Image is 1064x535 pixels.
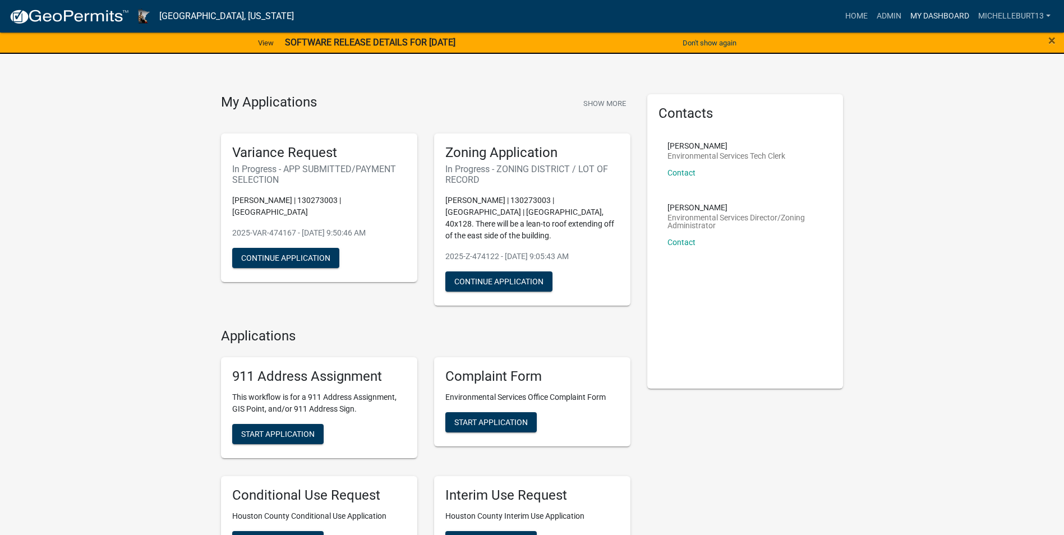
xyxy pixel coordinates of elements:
button: Close [1048,34,1056,47]
span: Start Application [241,430,315,439]
h5: Complaint Form [445,368,619,385]
button: Show More [579,94,630,113]
p: Environmental Services Office Complaint Form [445,391,619,403]
p: This workflow is for a 911 Address Assignment, GIS Point, and/or 911 Address Sign. [232,391,406,415]
button: Start Application [445,412,537,432]
h5: Conditional Use Request [232,487,406,504]
a: Contact [667,168,695,177]
h5: Variance Request [232,145,406,161]
button: Continue Application [232,248,339,268]
h6: In Progress - APP SUBMITTED/PAYMENT SELECTION [232,164,406,185]
h5: Interim Use Request [445,487,619,504]
a: michelleburt13 [974,6,1055,27]
h4: Applications [221,328,630,344]
p: [PERSON_NAME] [667,204,823,211]
p: Houston County Conditional Use Application [232,510,406,522]
p: 2025-Z-474122 - [DATE] 9:05:43 AM [445,251,619,262]
h5: Contacts [658,105,832,122]
p: 2025-VAR-474167 - [DATE] 9:50:46 AM [232,227,406,239]
span: Start Application [454,418,528,427]
p: Environmental Services Tech Clerk [667,152,785,160]
a: Contact [667,238,695,247]
h5: 911 Address Assignment [232,368,406,385]
a: Admin [872,6,906,27]
button: Continue Application [445,271,552,292]
a: View [254,34,278,52]
h6: In Progress - ZONING DISTRICT / LOT OF RECORD [445,164,619,185]
h4: My Applications [221,94,317,111]
a: Home [841,6,872,27]
p: [PERSON_NAME] [667,142,785,150]
img: Houston County, Minnesota [138,8,150,24]
p: Environmental Services Director/Zoning Administrator [667,214,823,229]
h5: Zoning Application [445,145,619,161]
button: Don't show again [678,34,741,52]
span: × [1048,33,1056,48]
strong: SOFTWARE RELEASE DETAILS FOR [DATE] [285,37,455,48]
a: [GEOGRAPHIC_DATA], [US_STATE] [159,7,294,26]
button: Start Application [232,424,324,444]
p: [PERSON_NAME] | 130273003 | [GEOGRAPHIC_DATA] | [GEOGRAPHIC_DATA], 40x128. There will be a lean-t... [445,195,619,242]
p: Houston County Interim Use Application [445,510,619,522]
p: [PERSON_NAME] | 130273003 | [GEOGRAPHIC_DATA] [232,195,406,218]
a: My Dashboard [906,6,974,27]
